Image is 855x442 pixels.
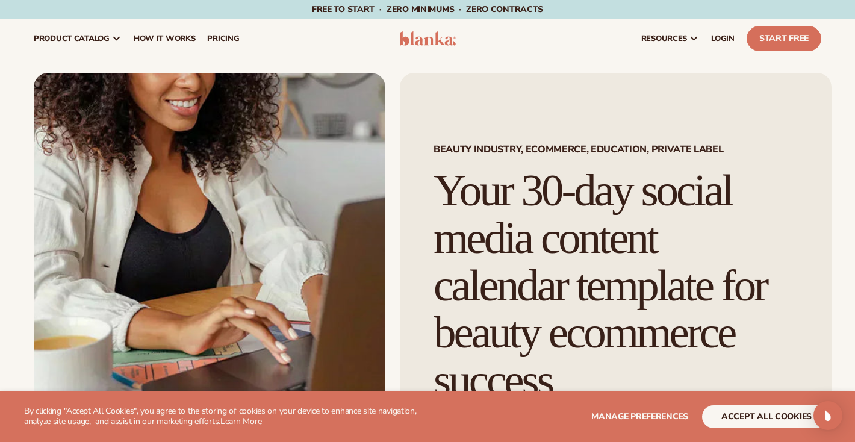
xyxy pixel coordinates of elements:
div: Open Intercom Messenger [813,401,842,430]
a: LOGIN [705,19,741,58]
a: Learn More [220,416,261,427]
span: resources [641,34,687,43]
span: product catalog [34,34,110,43]
img: logo [399,31,456,46]
a: product catalog [28,19,128,58]
p: By clicking "Accept All Cookies", you agree to the storing of cookies on your device to enhance s... [24,406,441,427]
span: Free to start · ZERO minimums · ZERO contracts [312,4,543,15]
span: LOGIN [711,34,735,43]
span: Beauty Industry, Ecommerce, Education, Private Label [434,145,798,154]
span: pricing [207,34,239,43]
span: Manage preferences [591,411,688,422]
a: How It Works [128,19,202,58]
button: accept all cookies [702,405,831,428]
a: pricing [201,19,245,58]
a: resources [635,19,705,58]
span: How It Works [134,34,196,43]
a: Start Free [747,26,821,51]
button: Manage preferences [591,405,688,428]
h1: Your 30-day social media content calendar template for beauty ecommerce success [434,167,798,404]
